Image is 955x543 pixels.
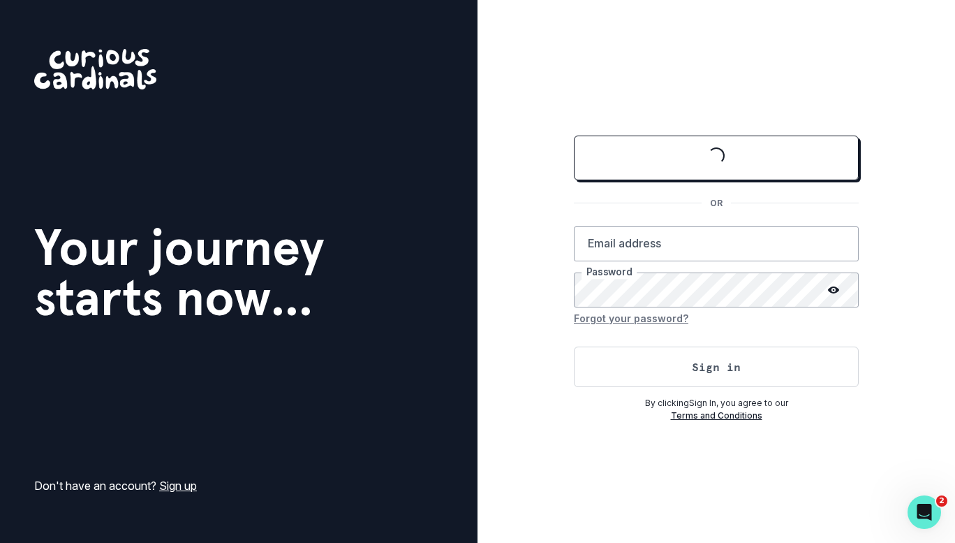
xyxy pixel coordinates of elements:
button: Sign in with Google (GSuite) [574,136,859,180]
button: Sign in [574,347,859,387]
iframe: Intercom live chat [908,495,941,529]
span: 2 [936,495,947,507]
p: Don't have an account? [34,477,197,494]
p: By clicking Sign In , you agree to our [574,397,859,410]
button: Forgot your password? [574,307,688,330]
h1: Your journey starts now... [34,222,325,323]
a: Sign up [159,479,197,493]
p: OR [702,197,731,210]
img: Curious Cardinals Logo [34,49,156,89]
a: Terms and Conditions [671,410,762,421]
